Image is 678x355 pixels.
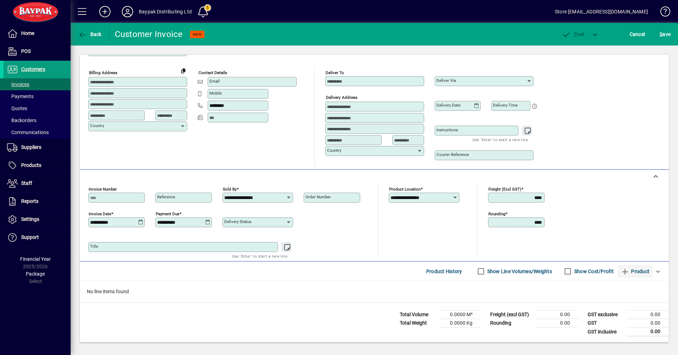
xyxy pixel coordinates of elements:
a: Reports [4,193,71,210]
td: 0.00 [536,319,578,327]
a: Backorders [4,114,71,126]
span: Support [21,234,39,240]
button: Save [658,28,672,41]
button: Back [76,28,103,41]
span: NEW [193,32,202,37]
td: 0.00 [626,311,669,319]
span: Customers [21,66,45,72]
td: 0.00 [626,327,669,336]
td: Total Volume [396,311,439,319]
td: 0.00 [626,319,669,327]
td: Total Weight [396,319,439,327]
span: Reports [21,198,38,204]
span: Backorders [7,118,36,123]
span: Invoices [7,82,29,87]
td: 0.0000 Kg [439,319,481,327]
mat-label: Freight (excl GST) [488,187,521,192]
td: 0.00 [536,311,578,319]
span: ost [562,31,585,37]
a: Quotes [4,102,71,114]
mat-label: Email [209,79,220,84]
mat-label: Title [90,244,98,249]
label: Show Cost/Profit [573,268,614,275]
td: GST exclusive [584,311,626,319]
mat-label: Sold by [223,187,237,192]
button: Copy to Delivery address [178,65,189,76]
button: Product History [423,265,465,278]
div: Baypak Distributing Ltd [139,6,192,17]
mat-label: Invoice date [89,211,111,216]
span: Product History [426,266,462,277]
div: No line items found [80,281,669,302]
a: Home [4,25,71,42]
mat-label: Invoice number [89,187,117,192]
td: GST inclusive [584,327,626,336]
span: Communications [7,130,49,135]
button: Profile [116,5,139,18]
button: Product [617,265,653,278]
a: Support [4,229,71,246]
mat-label: Mobile [209,91,222,96]
mat-label: Instructions [436,127,458,132]
mat-label: Country [327,148,341,153]
mat-label: Product location [389,187,421,192]
mat-label: Delivery status [224,219,251,224]
span: Back [78,31,102,37]
mat-label: Payment due [156,211,179,216]
span: ave [660,29,671,40]
mat-label: Deliver via [436,78,456,83]
span: P [574,31,577,37]
span: Suppliers [21,144,41,150]
a: Invoices [4,78,71,90]
span: Staff [21,180,32,186]
span: Quotes [7,106,27,111]
button: Cancel [628,28,647,41]
span: Settings [21,216,39,222]
span: Cancel [630,29,645,40]
a: Suppliers [4,139,71,156]
td: Freight (excl GST) [487,311,536,319]
span: S [660,31,662,37]
mat-label: Rounding [488,211,505,216]
span: Financial Year [20,256,51,262]
a: Communications [4,126,71,138]
mat-label: Delivery date [436,103,460,108]
mat-hint: Use 'Enter' to start a new line [472,136,528,144]
td: 0.0000 M³ [439,311,481,319]
mat-label: Order number [305,194,331,199]
app-page-header-button: Back [71,28,109,41]
mat-label: Country [90,123,104,128]
a: POS [4,43,71,60]
span: Home [21,30,34,36]
td: GST [584,319,626,327]
span: Product [621,266,649,277]
a: Knowledge Base [655,1,669,24]
mat-hint: Use 'Enter' to start a new line [232,252,287,260]
button: Add [94,5,116,18]
a: Settings [4,211,71,228]
span: Products [21,162,41,168]
label: Show Line Volumes/Weights [486,268,552,275]
a: Staff [4,175,71,192]
span: POS [21,48,31,54]
a: Payments [4,90,71,102]
button: Post [558,28,588,41]
a: Products [4,157,71,174]
div: Customer Invoice [115,29,183,40]
mat-label: Courier Reference [436,152,469,157]
span: Package [26,271,45,277]
td: Rounding [487,319,536,327]
span: Payments [7,94,34,99]
div: Store [EMAIL_ADDRESS][DOMAIN_NAME] [555,6,648,17]
mat-label: Deliver To [326,70,344,75]
mat-label: Reference [157,194,175,199]
mat-label: Delivery time [493,103,518,108]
